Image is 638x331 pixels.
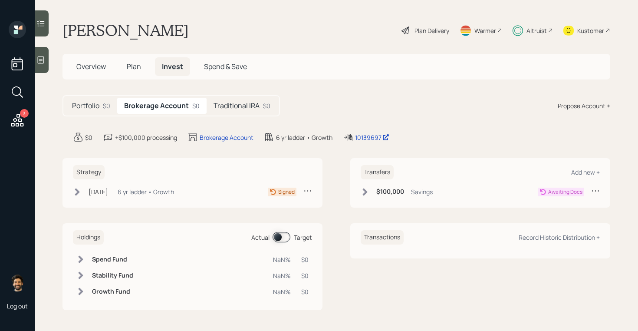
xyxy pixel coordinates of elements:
div: 6 yr ladder • Growth [118,187,174,196]
h1: [PERSON_NAME] [62,21,189,40]
div: Awaiting Docs [548,188,582,196]
div: $0 [103,101,110,110]
div: 6 yr ladder • Growth [276,133,332,142]
div: NaN% [273,287,291,296]
div: Altruist [526,26,547,35]
div: Record Historic Distribution + [519,233,600,242]
div: Brokerage Account [200,133,253,142]
div: Target [294,233,312,242]
div: +$100,000 processing [115,133,177,142]
h6: $100,000 [376,188,404,195]
div: Actual [251,233,270,242]
div: $0 [85,133,92,142]
div: Log out [7,302,28,310]
h6: Growth Fund [92,288,133,295]
span: Overview [76,62,106,71]
img: eric-schwartz-headshot.png [9,274,26,291]
span: Invest [162,62,183,71]
h5: Brokerage Account [124,102,189,110]
h6: Stability Fund [92,272,133,279]
div: Plan Delivery [414,26,449,35]
span: Spend & Save [204,62,247,71]
div: $0 [301,287,309,296]
div: 3 [20,109,29,118]
div: NaN% [273,255,291,264]
h6: Strategy [73,165,105,179]
div: Kustomer [577,26,604,35]
div: [DATE] [89,187,108,196]
div: $0 [301,271,309,280]
div: $0 [192,101,200,110]
div: Savings [411,187,433,196]
h6: Holdings [73,230,104,245]
h5: Portfolio [72,102,99,110]
div: $0 [263,101,270,110]
h6: Spend Fund [92,256,133,263]
h6: Transfers [361,165,394,179]
div: Propose Account + [558,101,610,110]
div: 10139697 [355,133,389,142]
span: Plan [127,62,141,71]
h6: Transactions [361,230,404,245]
div: Add new + [571,168,600,176]
div: Signed [278,188,295,196]
div: $0 [301,255,309,264]
h5: Traditional IRA [214,102,260,110]
div: NaN% [273,271,291,280]
div: Warmer [474,26,496,35]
